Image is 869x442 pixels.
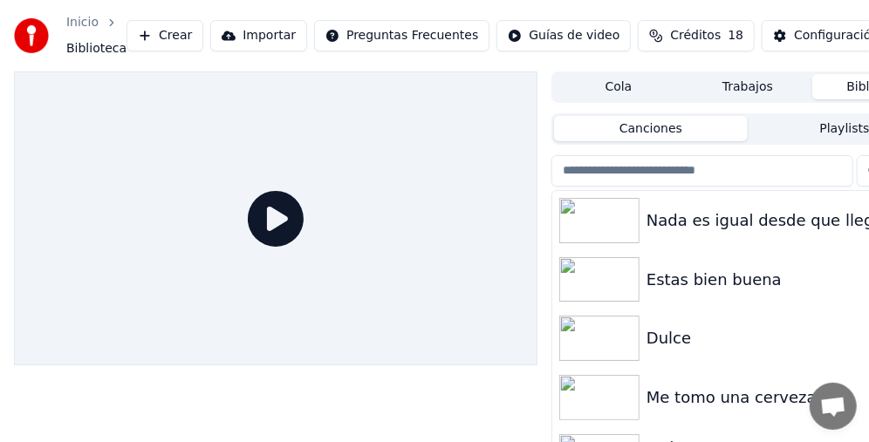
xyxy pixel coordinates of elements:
[810,383,857,430] a: Chat abierto
[554,116,748,141] button: Canciones
[728,27,743,44] span: 18
[638,20,755,51] button: Créditos18
[554,74,683,99] button: Cola
[127,20,203,51] button: Crear
[66,14,99,31] a: Inicio
[683,74,812,99] button: Trabajos
[14,18,49,53] img: youka
[496,20,631,51] button: Guías de video
[66,40,127,58] span: Biblioteca
[210,20,307,51] button: Importar
[314,20,489,51] button: Preguntas Frecuentes
[670,27,721,44] span: Créditos
[66,14,127,58] nav: breadcrumb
